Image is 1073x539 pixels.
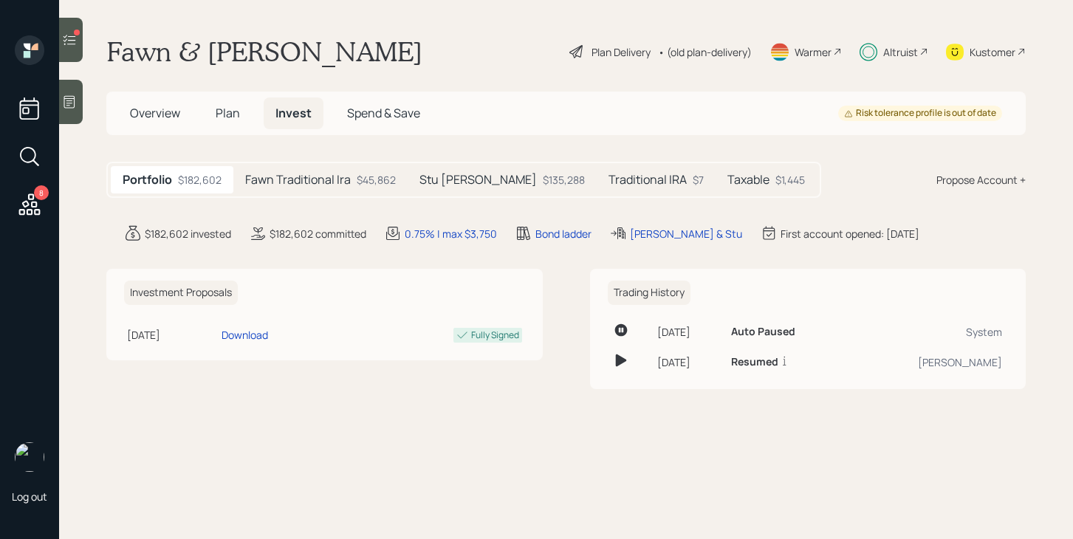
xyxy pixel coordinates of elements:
[222,327,268,343] div: Download
[130,105,180,121] span: Overview
[245,173,351,187] h5: Fawn Traditional Ira
[609,173,687,187] h5: Traditional IRA
[775,172,805,188] div: $1,445
[608,281,690,305] h6: Trading History
[419,173,537,187] h5: Stu [PERSON_NAME]
[275,105,312,121] span: Invest
[592,44,651,60] div: Plan Delivery
[471,329,519,342] div: Fully Signed
[693,172,704,188] div: $7
[216,105,240,121] span: Plan
[883,44,918,60] div: Altruist
[727,173,769,187] h5: Taxable
[347,105,420,121] span: Spend & Save
[781,226,919,241] div: First account opened: [DATE]
[127,327,216,343] div: [DATE]
[405,226,497,241] div: 0.75% | max $3,750
[12,490,47,504] div: Log out
[106,35,422,68] h1: Fawn & [PERSON_NAME]
[731,356,778,368] h6: Resumed
[15,442,44,472] img: michael-russo-headshot.png
[630,226,742,241] div: [PERSON_NAME] & Stu
[357,172,396,188] div: $45,862
[145,226,231,241] div: $182,602 invested
[178,172,222,188] div: $182,602
[658,44,752,60] div: • (old plan-delivery)
[657,324,719,340] div: [DATE]
[657,354,719,370] div: [DATE]
[270,226,366,241] div: $182,602 committed
[34,185,49,200] div: 8
[123,173,172,187] h5: Portfolio
[535,226,592,241] div: Bond ladder
[124,281,238,305] h6: Investment Proposals
[970,44,1015,60] div: Kustomer
[844,107,996,120] div: Risk tolerance profile is out of date
[795,44,832,60] div: Warmer
[731,326,795,338] h6: Auto Paused
[856,354,1002,370] div: [PERSON_NAME]
[856,324,1002,340] div: System
[936,172,1026,188] div: Propose Account +
[543,172,585,188] div: $135,288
